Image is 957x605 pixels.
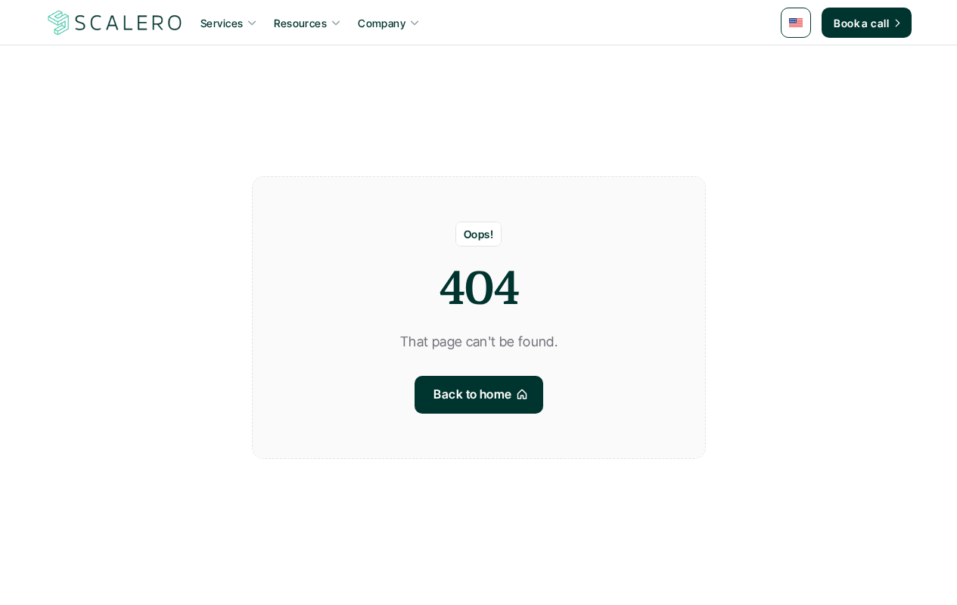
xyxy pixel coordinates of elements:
a: Scalero company logo [45,9,185,36]
p: Back to home [433,385,512,405]
a: Book a call [822,8,912,38]
p: Services [200,15,243,31]
p: Book a call [834,15,889,31]
img: Scalero company logo [45,8,185,37]
p: That page can't be found. [400,331,558,353]
p: Resources [274,15,327,31]
strong: 404 [440,263,518,315]
p: Oops! [464,226,493,242]
p: Company [358,15,405,31]
a: Back to home [415,376,543,414]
